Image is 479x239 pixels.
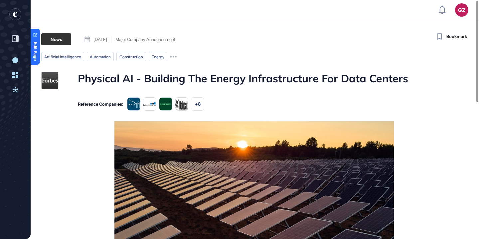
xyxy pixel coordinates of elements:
a: Edit Page [31,29,40,65]
li: artificial intelligence [41,52,84,61]
button: Bookmark [435,32,467,41]
div: Major Company Announcement [115,37,175,42]
button: GZ [455,3,468,17]
span: Bookmark [446,33,467,40]
h1: Physical AI - Building The Energy Infrastructure For Data Centers [78,72,408,89]
div: News [41,33,71,45]
li: Construction [116,52,146,61]
img: 65c656a589af20fa39211f48.tmpgmr51vzn [143,97,156,111]
span: [DATE] [93,37,107,42]
img: 65be0c7e6e22ce299475de72.tmp5h0z_3to [175,97,188,111]
li: energy [149,52,167,61]
span: Edit Page [33,42,38,61]
img: 677c439d9ddfb9cf6e2aa8a3.tmpfve0ejbi [127,97,140,111]
img: 65c492859ea26f9f013d7303.tmpwii7my6s [159,97,172,111]
div: entrapeer-logo [9,8,21,20]
li: automation [87,52,114,61]
div: Reference Companies: [78,102,123,106]
img: www.forbes.com [42,72,58,89]
div: +8 [191,97,204,111]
